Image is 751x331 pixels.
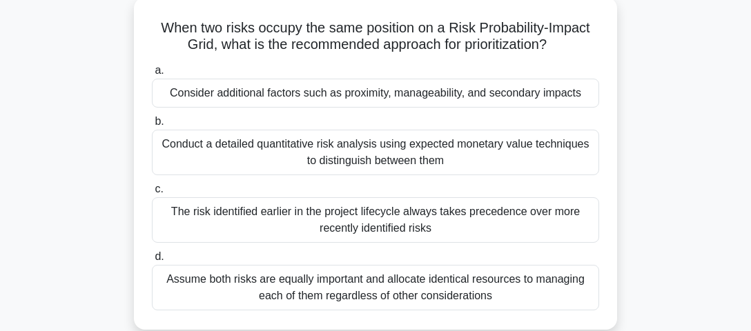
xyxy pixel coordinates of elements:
[155,115,164,127] span: b.
[152,130,599,175] div: Conduct a detailed quantitative risk analysis using expected monetary value techniques to disting...
[152,197,599,243] div: The risk identified earlier in the project lifecycle always takes precedence over more recently i...
[152,265,599,310] div: Assume both risks are equally important and allocate identical resources to managing each of them...
[155,250,164,262] span: d.
[155,64,164,76] span: a.
[150,19,601,54] h5: When two risks occupy the same position on a Risk Probability-Impact Grid, what is the recommende...
[155,183,163,194] span: c.
[152,79,599,108] div: Consider additional factors such as proximity, manageability, and secondary impacts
